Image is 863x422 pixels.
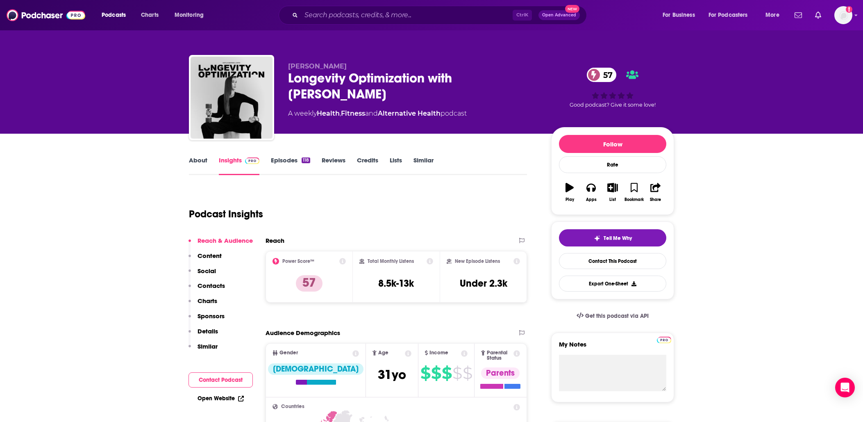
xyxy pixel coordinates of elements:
button: Share [645,178,666,207]
a: Charts [136,9,164,22]
button: tell me why sparkleTell Me Why [559,229,666,246]
p: Social [198,267,216,275]
div: Search podcasts, credits, & more... [286,6,595,25]
span: Podcasts [102,9,126,21]
h2: Total Monthly Listens [368,258,414,264]
img: User Profile [834,6,852,24]
span: Get this podcast via API [585,313,649,319]
button: open menu [169,9,214,22]
button: Content [188,252,222,267]
span: $ [452,367,462,380]
button: Open AdvancedNew [538,10,580,20]
div: Rate [559,156,666,173]
button: Sponsors [188,312,225,327]
button: open menu [760,9,790,22]
button: List [602,178,623,207]
p: 57 [296,275,322,292]
a: Open Website [198,395,244,402]
span: For Podcasters [709,9,748,21]
button: Follow [559,135,666,153]
input: Search podcasts, credits, & more... [301,9,513,22]
a: 57 [587,68,617,82]
span: Good podcast? Give it some love! [570,102,656,108]
h1: Podcast Insights [189,208,263,220]
h3: Under 2.3k [460,277,507,290]
button: Apps [580,178,602,207]
a: Similar [413,156,434,175]
h2: Audience Demographics [266,329,340,337]
a: Show notifications dropdown [791,8,805,22]
span: Open Advanced [542,13,576,17]
span: More [765,9,779,21]
div: 118 [302,157,310,163]
button: Contacts [188,282,225,297]
p: Content [198,252,222,260]
img: Podchaser Pro [245,157,259,164]
a: Reviews [322,156,345,175]
button: Play [559,178,580,207]
h3: 8.5k-13k [378,277,414,290]
a: About [189,156,207,175]
span: 31 yo [378,367,406,383]
label: My Notes [559,340,666,355]
div: [DEMOGRAPHIC_DATA] [268,363,363,375]
span: Income [429,350,448,356]
span: $ [431,367,441,380]
span: Ctrl K [513,10,532,21]
div: Share [650,197,661,202]
span: $ [463,367,472,380]
button: Export One-Sheet [559,276,666,292]
button: Similar [188,342,218,358]
span: For Business [663,9,695,21]
a: Alternative Health [378,109,441,117]
span: $ [420,367,430,380]
span: Charts [141,9,159,21]
a: Lists [390,156,402,175]
p: Charts [198,297,217,305]
p: Similar [198,342,218,350]
span: Tell Me Why [604,235,632,242]
a: Pro website [657,335,671,343]
span: Parental Status [487,350,512,361]
button: Contact Podcast [188,372,253,388]
span: and [365,109,378,117]
button: Reach & Audience [188,237,253,252]
div: Bookmark [625,197,644,202]
h2: New Episode Listens [455,258,500,264]
button: open menu [657,9,705,22]
a: Contact This Podcast [559,253,666,269]
span: Gender [279,350,298,356]
svg: Add a profile image [846,6,852,13]
a: Fitness [341,109,365,117]
h2: Reach [266,237,284,244]
div: Apps [586,197,597,202]
span: , [340,109,341,117]
button: Show profile menu [834,6,852,24]
p: Contacts [198,282,225,290]
span: New [565,5,580,13]
a: Show notifications dropdown [812,8,824,22]
a: Health [317,109,340,117]
span: Logged in as Ashley_Beenen [834,6,852,24]
a: Episodes118 [271,156,310,175]
button: open menu [703,9,760,22]
button: open menu [96,9,136,22]
span: [PERSON_NAME] [288,62,347,70]
div: Play [565,197,574,202]
span: 57 [595,68,617,82]
span: Monitoring [175,9,204,21]
p: Details [198,327,218,335]
span: Age [378,350,388,356]
img: Longevity Optimization with Kayla Barnes-Lentz [191,57,273,139]
img: tell me why sparkle [594,235,600,242]
div: 57Good podcast? Give it some love! [551,62,674,113]
a: Get this podcast via API [570,306,655,326]
p: Sponsors [198,312,225,320]
div: Parents [481,367,520,379]
div: A weekly podcast [288,109,467,119]
span: $ [442,367,452,380]
img: Podchaser - Follow, Share and Rate Podcasts [7,7,85,23]
a: InsightsPodchaser Pro [219,156,259,175]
